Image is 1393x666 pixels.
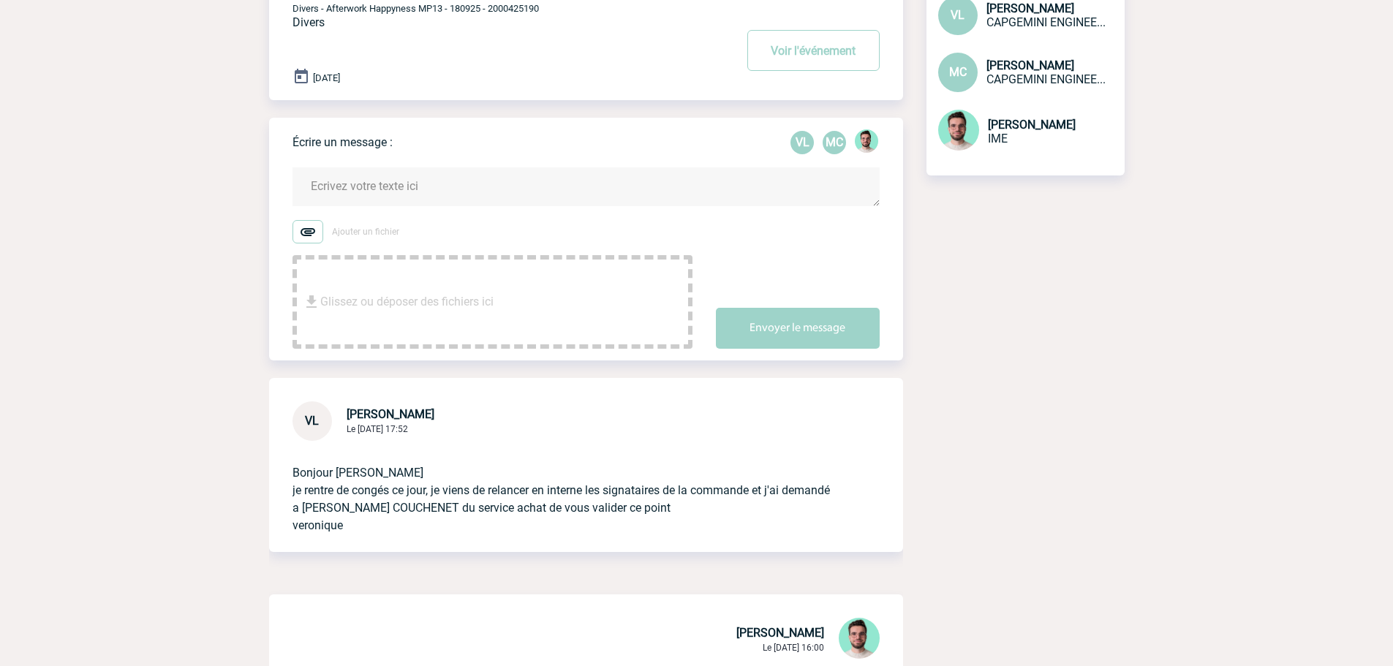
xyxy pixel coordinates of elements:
span: Ajouter un fichier [332,227,399,237]
span: Le [DATE] 17:52 [347,424,408,434]
span: [PERSON_NAME] [988,118,1076,132]
span: Divers [292,15,325,29]
span: CAPGEMINI ENGINEERING RESEARCH AND DEVELOPMENT [986,15,1106,29]
span: Glissez ou déposer des fichiers ici [320,265,494,338]
p: MC [823,131,846,154]
p: VL [790,131,814,154]
img: file_download.svg [303,293,320,311]
img: 121547-2.png [855,129,878,153]
div: Benjamin ROLAND [855,129,878,156]
span: VL [305,414,319,428]
p: Écrire un message : [292,135,393,149]
button: Voir l'événement [747,30,880,71]
span: Divers - Afterwork Happyness MP13 - 180925 - 2000425190 [292,3,539,14]
span: MC [949,65,967,79]
span: [PERSON_NAME] [986,1,1074,15]
span: [PERSON_NAME] [986,58,1074,72]
span: [PERSON_NAME] [347,407,434,421]
img: 121547-2.png [938,110,979,151]
img: 121547-2.png [839,618,880,659]
span: [DATE] [313,72,340,83]
span: Le [DATE] 16:00 [763,643,824,653]
button: Envoyer le message [716,308,880,349]
div: Mélanie CROUZET [823,131,846,154]
span: VL [951,8,964,22]
p: Bonjour [PERSON_NAME] je rentre de congés ce jour, je viens de relancer en interne les signataire... [292,441,839,534]
span: IME [988,132,1008,145]
span: CAPGEMINI ENGINEERING RESEARCH AND DEVELOPMENT [986,72,1106,86]
div: Véronique LEVEQUE [790,131,814,154]
span: [PERSON_NAME] [736,626,824,640]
